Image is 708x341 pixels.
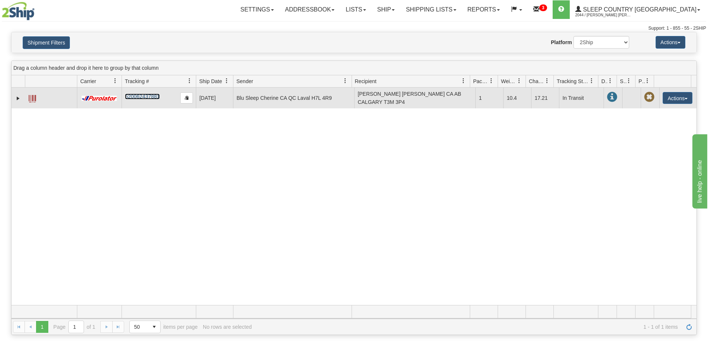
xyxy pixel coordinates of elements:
[601,78,608,85] span: Delivery Status
[203,324,252,330] div: No rows are selected
[639,78,645,85] span: Pickup Status
[570,0,706,19] a: Sleep Country [GEOGRAPHIC_DATA] 2044 / [PERSON_NAME] [PERSON_NAME]
[531,88,559,108] td: 17.21
[457,75,470,87] a: Recipient filter column settings
[2,2,35,20] img: logo2044.jpg
[575,12,631,19] span: 2044 / [PERSON_NAME] [PERSON_NAME]
[23,36,70,49] button: Shipment Filters
[501,78,517,85] span: Weight
[473,78,489,85] span: Packages
[529,78,544,85] span: Charge
[180,92,193,104] button: Copy to clipboard
[513,75,526,87] a: Weight filter column settings
[183,75,196,87] a: Tracking # filter column settings
[148,321,160,333] span: select
[29,92,36,104] a: Label
[257,324,678,330] span: 1 - 1 of 1 items
[585,75,598,87] a: Tracking Status filter column settings
[354,88,475,108] td: [PERSON_NAME] [PERSON_NAME] CA AB CALGARY T3M 3P4
[109,75,122,87] a: Carrier filter column settings
[235,0,279,19] a: Settings
[644,92,654,102] span: Pickup Not Assigned
[539,4,547,11] sup: 3
[528,0,553,19] a: 3
[355,78,376,85] span: Recipient
[485,75,498,87] a: Packages filter column settings
[80,96,118,101] img: 11 - Purolator
[129,321,198,333] span: items per page
[372,0,400,19] a: Ship
[279,0,340,19] a: Addressbook
[125,94,159,99] a: 520062437881
[607,92,617,102] span: In Transit
[559,88,604,108] td: In Transit
[14,95,22,102] a: Expand
[604,75,617,87] a: Delivery Status filter column settings
[129,321,161,333] span: Page sizes drop down
[462,0,505,19] a: Reports
[69,321,84,333] input: Page 1
[196,88,233,108] td: [DATE]
[623,75,635,87] a: Shipment Issues filter column settings
[220,75,233,87] a: Ship Date filter column settings
[581,6,696,13] span: Sleep Country [GEOGRAPHIC_DATA]
[236,78,253,85] span: Sender
[683,321,695,333] a: Refresh
[656,36,685,49] button: Actions
[691,132,707,208] iframe: chat widget
[134,323,144,331] span: 50
[503,88,531,108] td: 10.4
[54,321,96,333] span: Page of 1
[541,75,553,87] a: Charge filter column settings
[199,78,222,85] span: Ship Date
[340,0,371,19] a: Lists
[400,0,462,19] a: Shipping lists
[12,61,696,75] div: grid grouping header
[475,88,503,108] td: 1
[641,75,654,87] a: Pickup Status filter column settings
[557,78,589,85] span: Tracking Status
[80,78,96,85] span: Carrier
[339,75,352,87] a: Sender filter column settings
[551,39,572,46] label: Platform
[125,78,149,85] span: Tracking #
[663,92,692,104] button: Actions
[36,321,48,333] span: Page 1
[620,78,626,85] span: Shipment Issues
[6,4,69,13] div: live help - online
[233,88,354,108] td: Blu Sleep Cherine CA QC Laval H7L 4R9
[2,25,706,32] div: Support: 1 - 855 - 55 - 2SHIP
